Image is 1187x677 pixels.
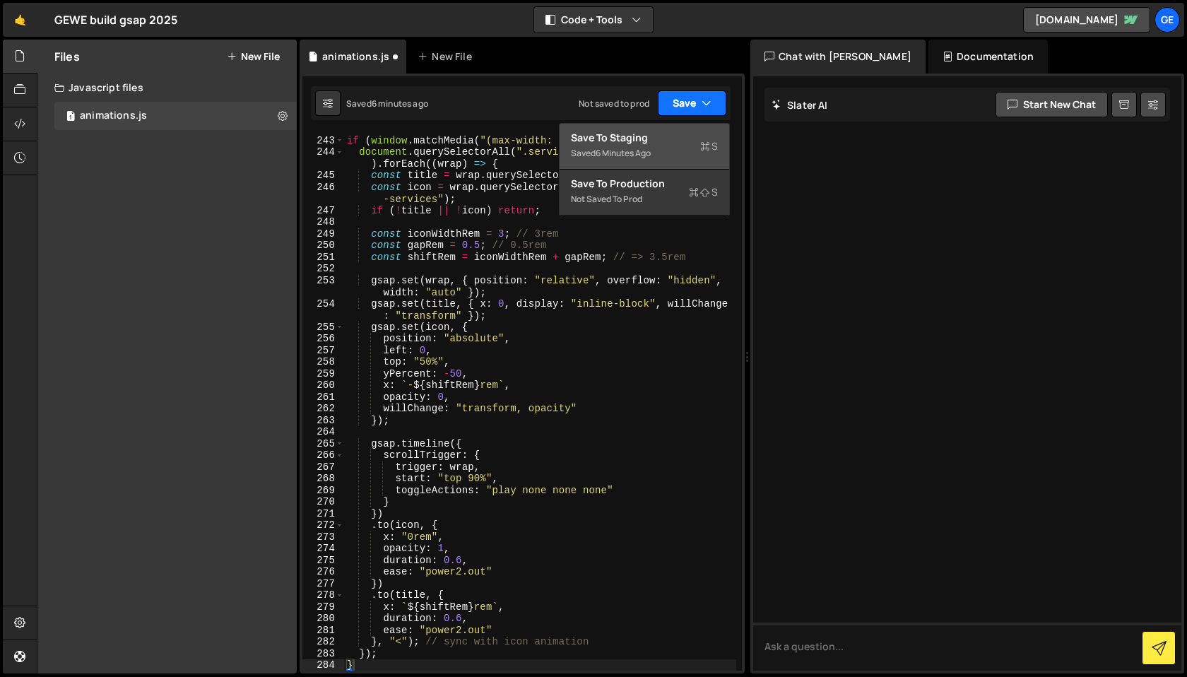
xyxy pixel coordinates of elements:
button: Save to ProductionS Not saved to prod [560,170,729,216]
div: Documentation [928,40,1048,73]
div: 262 [302,403,344,415]
span: 1 [66,112,75,123]
div: 284 [302,659,344,671]
div: 263 [302,415,344,427]
div: 268 [302,473,344,485]
div: Domain: [PERSON_NAME][DOMAIN_NAME] [37,37,234,48]
div: GEWE build gsap 2025 [54,11,177,28]
div: 274 [302,543,344,555]
div: 250 [302,240,344,252]
h2: Files [54,49,80,64]
div: Javascript files [37,73,297,102]
div: 258 [302,356,344,368]
div: 251 [302,252,344,264]
div: 279 [302,601,344,613]
div: 261 [302,392,344,404]
div: 273 [302,531,344,543]
a: 🤙 [3,3,37,37]
div: 264 [302,426,344,438]
span: S [689,185,718,199]
div: 16828/45989.js [54,102,297,130]
div: 269 [302,485,344,497]
a: GE [1154,7,1180,33]
div: Saved [571,145,718,162]
div: 281 [302,625,344,637]
div: Keywords nach Traffic [153,90,244,100]
img: tab_keywords_by_traffic_grey.svg [138,89,149,100]
div: 270 [302,496,344,508]
button: New File [227,51,280,62]
div: 265 [302,438,344,450]
button: Code + Tools [534,7,653,33]
div: 244 [302,146,344,170]
div: 266 [302,449,344,461]
div: New File [418,49,477,64]
img: website_grey.svg [23,37,34,48]
div: animations.js [322,49,389,64]
div: 245 [302,170,344,182]
a: [DOMAIN_NAME] [1023,7,1150,33]
div: Not saved to prod [571,191,718,208]
div: Saved [346,98,428,110]
div: 278 [302,589,344,601]
div: 276 [302,566,344,578]
span: S [700,139,718,153]
button: Save to StagingS Saved6 minutes ago [560,124,729,170]
div: 272 [302,519,344,531]
div: 257 [302,345,344,357]
div: 256 [302,333,344,345]
img: logo_orange.svg [23,23,34,34]
div: 253 [302,275,344,298]
div: v 4.0.25 [40,23,69,34]
div: 271 [302,508,344,520]
div: 252 [302,263,344,275]
div: Save to Staging [571,131,718,145]
div: 254 [302,298,344,322]
button: Start new chat [996,92,1108,117]
h2: Slater AI [772,98,828,112]
div: 280 [302,613,344,625]
div: Chat with [PERSON_NAME] [750,40,926,73]
div: 247 [302,205,344,217]
div: 283 [302,648,344,660]
div: Save to Production [571,177,718,191]
div: 255 [302,322,344,334]
div: animations.js [80,110,147,122]
button: Save [658,90,726,116]
div: 277 [302,578,344,590]
div: 6 minutes ago [596,147,651,159]
div: 249 [302,228,344,240]
div: 260 [302,379,344,392]
div: 259 [302,368,344,380]
div: 267 [302,461,344,473]
div: 282 [302,636,344,648]
div: Not saved to prod [579,98,649,110]
div: Domain [73,90,104,100]
img: tab_domain_overview_orange.svg [57,89,69,100]
div: 246 [302,182,344,205]
div: 6 minutes ago [372,98,428,110]
div: 248 [302,216,344,228]
div: 275 [302,555,344,567]
div: 243 [302,135,344,147]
